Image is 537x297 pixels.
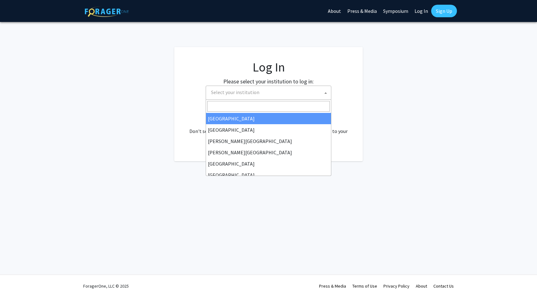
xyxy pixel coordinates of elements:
[206,135,331,147] li: [PERSON_NAME][GEOGRAPHIC_DATA]
[223,77,314,86] label: Please select your institution to log in:
[352,283,377,289] a: Terms of Use
[431,5,457,17] a: Sign Up
[207,101,330,112] input: Search
[206,147,331,158] li: [PERSON_NAME][GEOGRAPHIC_DATA]
[383,283,410,289] a: Privacy Policy
[5,269,27,292] iframe: Chat
[206,169,331,181] li: [GEOGRAPHIC_DATA]
[206,113,331,124] li: [GEOGRAPHIC_DATA]
[416,283,427,289] a: About
[433,283,454,289] a: Contact Us
[187,112,350,142] div: No account? . Don't see your institution? about bringing ForagerOne to your institution.
[83,275,129,297] div: ForagerOne, LLC © 2025
[85,6,129,17] img: ForagerOne Logo
[206,86,331,100] span: Select your institution
[187,60,350,75] h1: Log In
[211,89,259,95] span: Select your institution
[209,86,331,99] span: Select your institution
[206,158,331,169] li: [GEOGRAPHIC_DATA]
[206,124,331,135] li: [GEOGRAPHIC_DATA]
[319,283,346,289] a: Press & Media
